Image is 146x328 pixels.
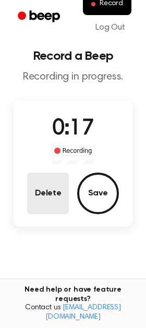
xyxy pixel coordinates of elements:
button: Save Audio Record [77,173,119,214]
a: Beep [10,7,69,27]
a: Log Out [85,15,136,40]
div: Recording [52,146,95,156]
h1: Record a Beep [8,50,138,62]
a: [EMAIL_ADDRESS][DOMAIN_NAME] [45,304,121,321]
button: Delete Audio Record [27,173,69,214]
span: Contact us [6,304,140,322]
p: Recording in progress. [8,71,138,84]
span: 0:17 [52,118,94,140]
